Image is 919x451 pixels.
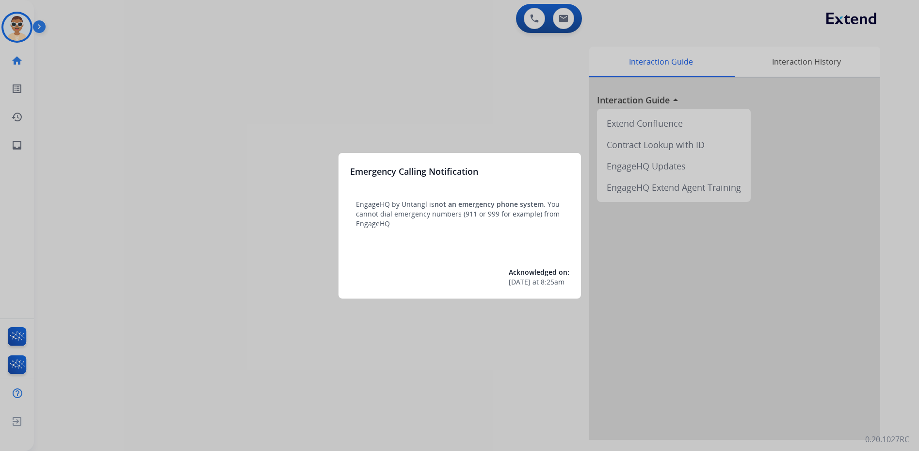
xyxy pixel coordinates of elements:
[350,165,478,178] h3: Emergency Calling Notification
[509,277,531,287] span: [DATE]
[541,277,564,287] span: 8:25am
[356,200,564,229] p: EngageHQ by Untangl is . You cannot dial emergency numbers (911 or 999 for example) from EngageHQ.
[509,277,569,287] div: at
[865,434,909,445] p: 0.20.1027RC
[509,267,569,277] span: Acknowledged on:
[435,200,544,209] span: not an emergency phone system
